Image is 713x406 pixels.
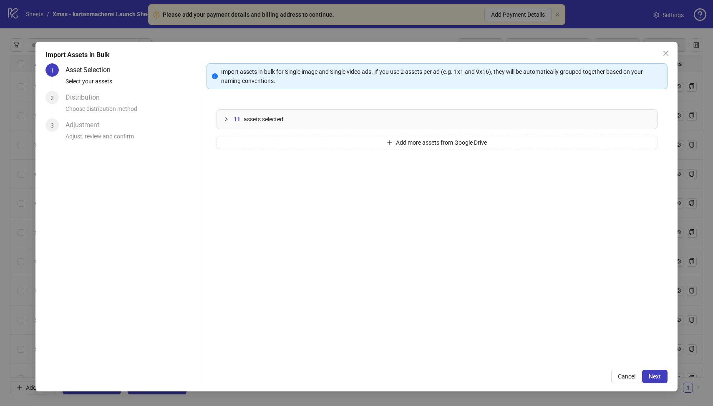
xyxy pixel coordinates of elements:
button: Close [659,47,673,60]
span: assets selected [244,115,283,124]
div: Adjust, review and confirm [66,132,199,146]
span: info-circle [212,73,218,79]
span: plus [387,140,393,145]
div: Distribution [66,91,106,104]
span: 11 [234,115,240,124]
span: Cancel [618,373,635,380]
span: collapsed [224,117,229,122]
button: Add more assets from Google Drive [217,136,658,149]
button: Cancel [611,370,642,383]
div: Choose distribution method [66,104,199,118]
div: Adjustment [66,118,106,132]
div: Asset Selection [66,63,117,77]
span: 1 [50,67,54,74]
button: Next [642,370,668,383]
span: 2 [50,95,54,101]
span: Next [649,373,661,380]
div: Select your assets [66,77,199,91]
span: 3 [50,122,54,129]
div: Import assets in bulk for Single image and Single video ads. If you use 2 assets per ad (e.g. 1x1... [221,67,662,85]
div: 11assets selected [217,110,657,129]
div: Import Assets in Bulk [45,50,667,60]
span: close [663,50,669,57]
span: Add more assets from Google Drive [396,139,487,146]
